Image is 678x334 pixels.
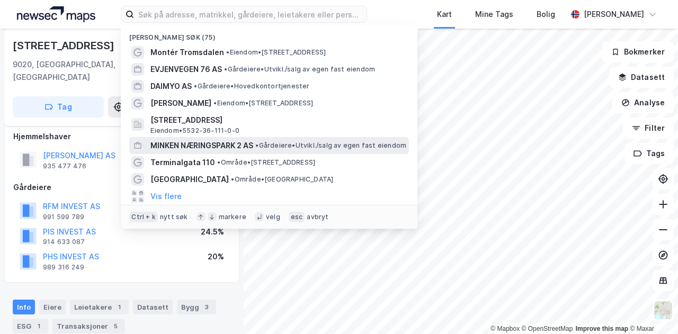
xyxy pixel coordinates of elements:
[612,92,674,113] button: Analyse
[201,225,224,238] div: 24.5%
[160,213,188,221] div: nytt søk
[213,99,217,107] span: •
[150,46,224,59] span: Montér Tromsdalen
[194,82,197,90] span: •
[255,141,258,149] span: •
[289,212,305,222] div: esc
[208,250,224,263] div: 20%
[13,181,230,194] div: Gårdeiere
[129,212,158,222] div: Ctrl + k
[13,300,35,314] div: Info
[625,283,678,334] div: Kontrollprogram for chat
[13,58,148,84] div: 9020, [GEOGRAPHIC_DATA], [GEOGRAPHIC_DATA]
[231,175,234,183] span: •
[266,213,280,221] div: velg
[133,300,173,314] div: Datasett
[150,156,215,169] span: Terminalgata 110
[150,80,192,93] span: DAIMYO AS
[13,319,48,333] div: ESG
[134,6,367,22] input: Søk på adresse, matrikkel, gårdeiere, leietakere eller personer
[13,96,104,118] button: Tag
[217,158,315,167] span: Område • [STREET_ADDRESS]
[43,162,86,170] div: 935 477 476
[17,6,95,22] img: logo.a4113a55bc3d86da70a041830d287a7e.svg
[576,325,628,332] a: Improve this map
[224,65,227,73] span: •
[231,175,333,184] span: Område • [GEOGRAPHIC_DATA]
[219,213,246,221] div: markere
[52,319,125,333] div: Transaksjoner
[150,173,229,186] span: [GEOGRAPHIC_DATA]
[177,300,216,314] div: Bygg
[226,48,326,57] span: Eiendom • [STREET_ADDRESS]
[475,8,513,21] div: Mine Tags
[625,143,674,164] button: Tags
[43,238,85,246] div: 914 633 087
[623,118,674,139] button: Filter
[307,213,328,221] div: avbryt
[213,99,313,107] span: Eiendom • [STREET_ADDRESS]
[150,190,182,203] button: Vis flere
[110,321,121,331] div: 5
[625,283,678,334] iframe: Chat Widget
[201,302,212,312] div: 3
[70,300,129,314] div: Leietakere
[150,97,211,110] span: [PERSON_NAME]
[437,8,452,21] div: Kart
[490,325,520,332] a: Mapbox
[13,130,230,143] div: Hjemmelshaver
[217,158,220,166] span: •
[121,25,417,44] div: [PERSON_NAME] søk (75)
[43,263,84,272] div: 989 316 249
[194,82,309,91] span: Gårdeiere • Hovedkontortjenester
[150,127,239,135] span: Eiendom • 5532-36-111-0-0
[150,63,222,76] span: EVJENVEGEN 76 AS
[13,37,117,54] div: [STREET_ADDRESS]
[522,325,573,332] a: OpenStreetMap
[150,114,405,127] span: [STREET_ADDRESS]
[255,141,406,150] span: Gårdeiere • Utvikl./salg av egen fast eiendom
[584,8,644,21] div: [PERSON_NAME]
[602,41,674,62] button: Bokmerker
[43,213,84,221] div: 991 599 789
[537,8,555,21] div: Bolig
[226,48,229,56] span: •
[114,302,124,312] div: 1
[33,321,44,331] div: 1
[39,300,66,314] div: Eiere
[609,67,674,88] button: Datasett
[224,65,375,74] span: Gårdeiere • Utvikl./salg av egen fast eiendom
[150,139,253,152] span: MINKEN NÆRINGSPARK 2 AS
